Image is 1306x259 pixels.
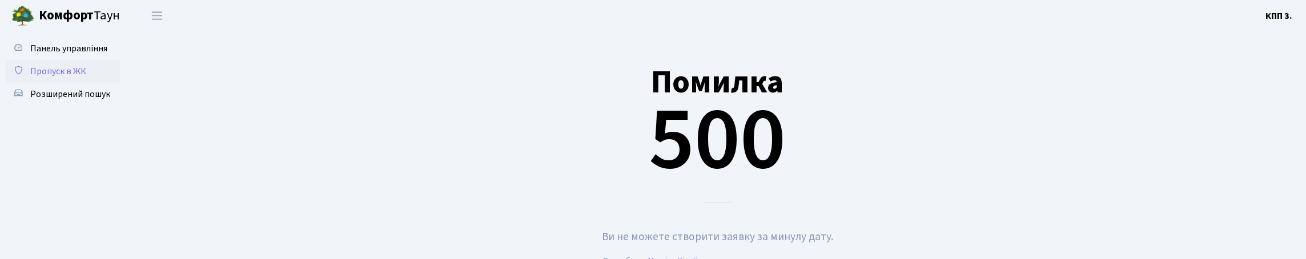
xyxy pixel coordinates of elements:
[6,83,120,106] a: Розширений пошук
[143,6,171,25] button: Переключити навігацію
[1265,9,1292,23] a: КПП 3.
[1265,10,1292,22] b: КПП 3.
[30,88,110,100] span: Розширений пошук
[6,60,120,83] a: Пропуск в ЖК
[146,36,1289,203] div: 500
[30,42,107,55] span: Панель управління
[11,5,34,27] img: logo.png
[39,6,120,26] span: Таун
[651,60,783,105] small: Помилка
[39,6,94,25] b: Комфорт
[30,65,86,78] span: Пропуск в ЖК
[6,37,120,60] a: Панель управління
[602,229,833,245] small: Ви не можете створити заявку за минулу дату.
